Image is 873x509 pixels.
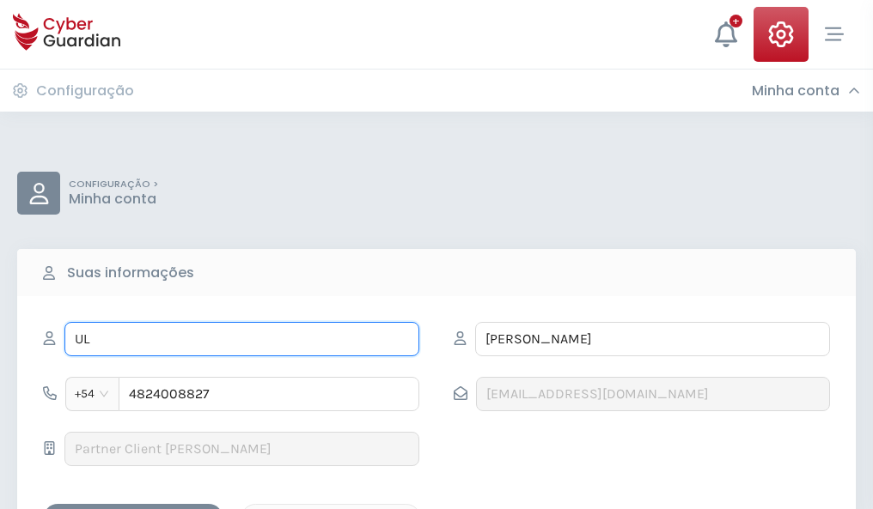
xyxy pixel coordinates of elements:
b: Suas informações [67,263,194,283]
div: + [730,15,742,27]
h3: Minha conta [752,82,839,100]
h3: Configuração [36,82,134,100]
p: Minha conta [69,191,158,208]
span: +54 [75,381,110,407]
div: Minha conta [752,82,860,100]
p: CONFIGURAÇÃO > [69,179,158,191]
